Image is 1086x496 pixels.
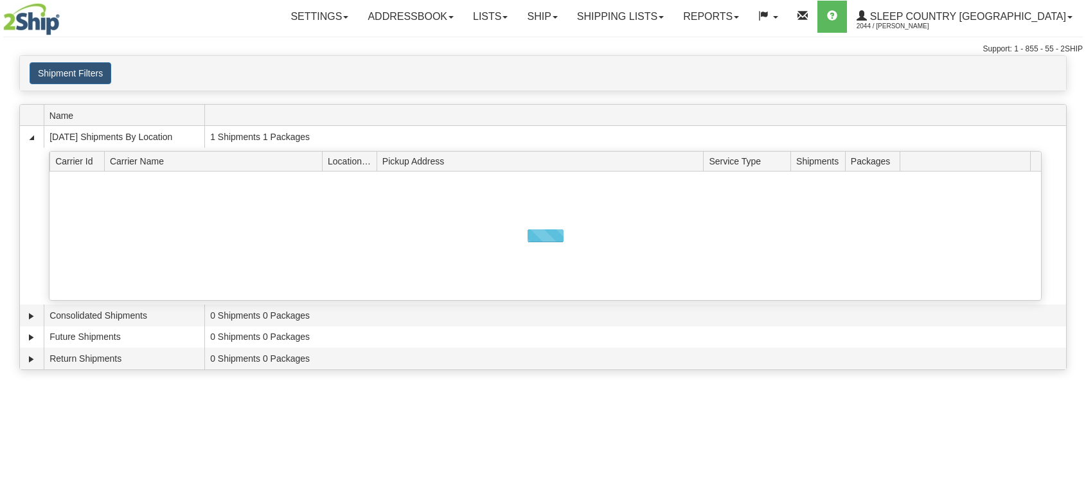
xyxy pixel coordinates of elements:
a: Reports [673,1,749,33]
button: Shipment Filters [30,62,111,84]
a: Collapse [25,131,38,144]
a: Shipping lists [567,1,673,33]
a: Lists [463,1,517,33]
a: Expand [25,310,38,323]
a: Addressbook [358,1,463,33]
span: Location Id [328,151,377,171]
span: Carrier Id [55,151,104,171]
iframe: chat widget [1056,182,1085,314]
td: 0 Shipments 0 Packages [204,305,1066,326]
td: 1 Shipments 1 Packages [204,126,1066,148]
td: 0 Shipments 0 Packages [204,348,1066,369]
a: Ship [517,1,567,33]
span: Carrier Name [110,151,322,171]
img: logo2044.jpg [3,3,60,35]
td: Future Shipments [44,326,204,348]
span: 2044 / [PERSON_NAME] [857,20,953,33]
td: Return Shipments [44,348,204,369]
a: Settings [281,1,358,33]
div: Support: 1 - 855 - 55 - 2SHIP [3,44,1083,55]
a: Expand [25,331,38,344]
td: [DATE] Shipments By Location [44,126,204,148]
span: Name [49,105,204,125]
span: Shipments [796,151,845,171]
span: Service Type [709,151,790,171]
a: Expand [25,353,38,366]
td: 0 Shipments 0 Packages [204,326,1066,348]
span: Pickup Address [382,151,704,171]
td: Consolidated Shipments [44,305,204,326]
span: Sleep Country [GEOGRAPHIC_DATA] [867,11,1066,22]
span: Packages [851,151,900,171]
a: Sleep Country [GEOGRAPHIC_DATA] 2044 / [PERSON_NAME] [847,1,1082,33]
